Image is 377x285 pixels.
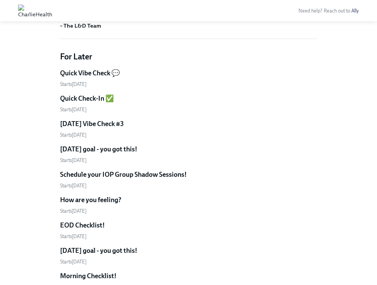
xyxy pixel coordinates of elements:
a: [DATE] Vibe Check #3Starts[DATE] [60,119,317,139]
a: Ally [351,8,359,14]
a: Schedule your IOP Group Shadow Sessions!Starts[DATE] [60,170,317,189]
a: EOD Checklist!Starts[DATE] [60,221,317,240]
span: Tuesday, August 26th 2025, 4:00 pm [60,81,87,87]
h5: Quick Check-In ✅ [60,94,114,103]
img: CharlieHealth [18,5,52,17]
a: How are you feeling?Starts[DATE] [60,195,317,215]
p: You’ve got this! 💪 [60,14,317,30]
h5: Schedule your IOP Group Shadow Sessions! [60,170,187,179]
h5: Quick Vibe Check 💬 [60,69,120,78]
span: Tuesday, September 2nd 2025, 4:00 pm [60,132,87,138]
a: Quick Vibe Check 💬Starts[DATE] [60,69,317,88]
h4: For Later [60,51,317,62]
a: [DATE] goal - you got this!Starts[DATE] [60,246,317,265]
span: Thursday, September 4th 2025, 9:00 am [60,183,87,188]
span: Friday, September 5th 2025, 6:00 am [60,259,87,265]
h5: How are you feeling? [60,195,121,204]
h5: [DATE] goal - you got this! [60,246,137,255]
strong: – The L&D Team [60,22,101,29]
span: Thursday, August 28th 2025, 4:00 pm [60,107,87,112]
h5: Morning Checklist! [60,271,116,280]
span: Thursday, September 4th 2025, 4:00 pm [60,208,87,214]
a: Quick Check-In ✅Starts[DATE] [60,94,317,113]
span: Friday, September 5th 2025, 3:30 am [60,234,87,239]
h5: EOD Checklist! [60,221,105,230]
span: Thursday, September 4th 2025, 6:00 am [60,157,87,163]
h5: [DATE] Vibe Check #3 [60,119,124,128]
a: [DATE] goal - you got this!Starts[DATE] [60,145,317,164]
h5: [DATE] goal - you got this! [60,145,137,154]
span: Need help? Reach out to [298,8,359,14]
